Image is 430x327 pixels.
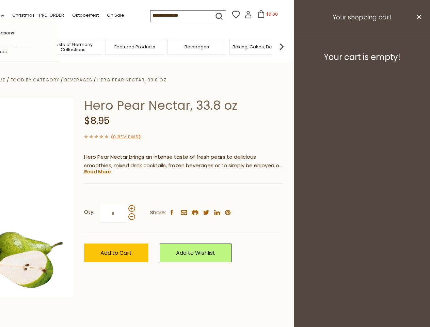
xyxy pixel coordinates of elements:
[84,98,283,113] h1: Hero Pear Nectar, 33.8 oz
[97,77,166,83] a: Hero Pear Nectar, 33.8 oz
[107,12,124,19] a: On Sale
[84,168,111,175] a: Read More
[266,11,278,17] span: $0.00
[160,244,232,262] a: Add to Wishlist
[185,44,209,49] a: Beverages
[12,12,64,19] a: Christmas - PRE-ORDER
[84,208,94,216] strong: Qty:
[233,44,285,49] a: Baking, Cakes, Desserts
[150,208,166,217] span: Share:
[84,114,110,127] span: $8.95
[100,249,132,257] span: Add to Cart
[114,44,155,49] a: Featured Products
[99,204,127,223] input: Qty:
[302,52,421,62] h3: Your cart is empty!
[72,12,99,19] a: Oktoberfest
[111,134,141,140] span: ( )
[11,77,59,83] a: Food By Category
[253,10,282,20] button: $0.00
[275,40,288,53] img: next arrow
[84,244,148,262] button: Add to Cart
[64,77,92,83] a: Beverages
[46,42,100,52] a: Taste of Germany Collections
[113,134,139,141] a: 0 Reviews
[84,153,283,170] p: Hero Pear Nectar brings an intense taste of fresh pears to delicious smoothies, mixed drink cockt...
